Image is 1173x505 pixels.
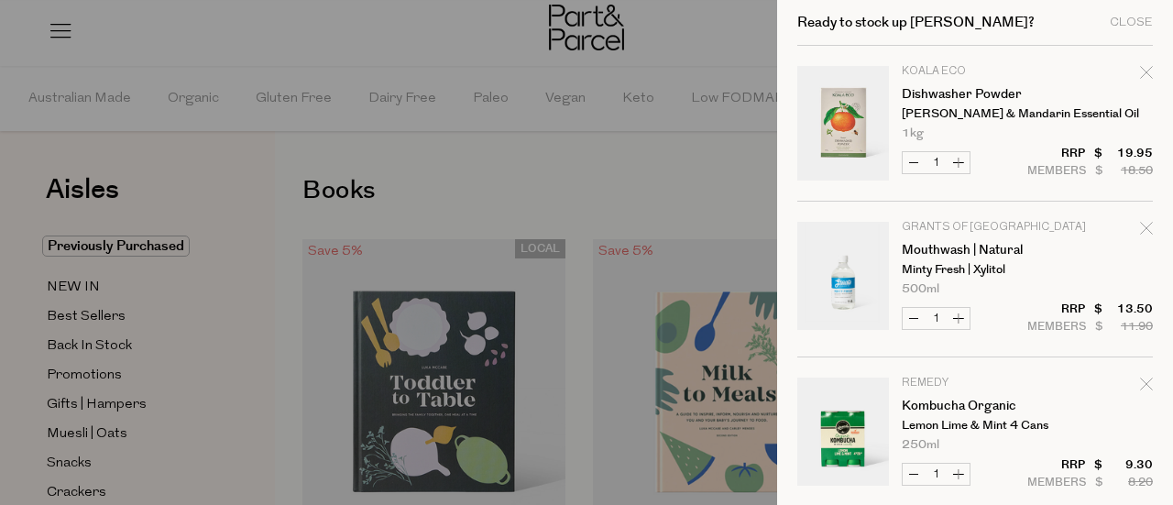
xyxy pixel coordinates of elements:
p: Koala Eco [902,66,1044,77]
input: QTY Kombucha Organic [925,464,948,485]
input: QTY Dishwasher Powder [925,152,948,173]
div: Remove Kombucha Organic [1140,375,1153,400]
a: Mouthwash | Natural [902,244,1044,257]
div: Close [1110,16,1153,28]
h2: Ready to stock up [PERSON_NAME]? [797,16,1035,29]
span: 250ml [902,439,939,451]
div: Remove Dishwasher Powder [1140,63,1153,88]
p: Grants of [GEOGRAPHIC_DATA] [902,222,1044,233]
a: Kombucha Organic [902,400,1044,412]
p: Lemon Lime & Mint 4 Cans [902,420,1044,432]
div: Remove Mouthwash | Natural [1140,219,1153,244]
span: 1kg [902,127,924,139]
p: [PERSON_NAME] & Mandarin Essential Oil [902,108,1044,120]
p: Minty Fresh | Xylitol [902,264,1044,276]
span: 500ml [902,283,939,295]
a: Dishwasher Powder [902,88,1044,101]
input: QTY Mouthwash | Natural [925,308,948,329]
p: Remedy [902,378,1044,389]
